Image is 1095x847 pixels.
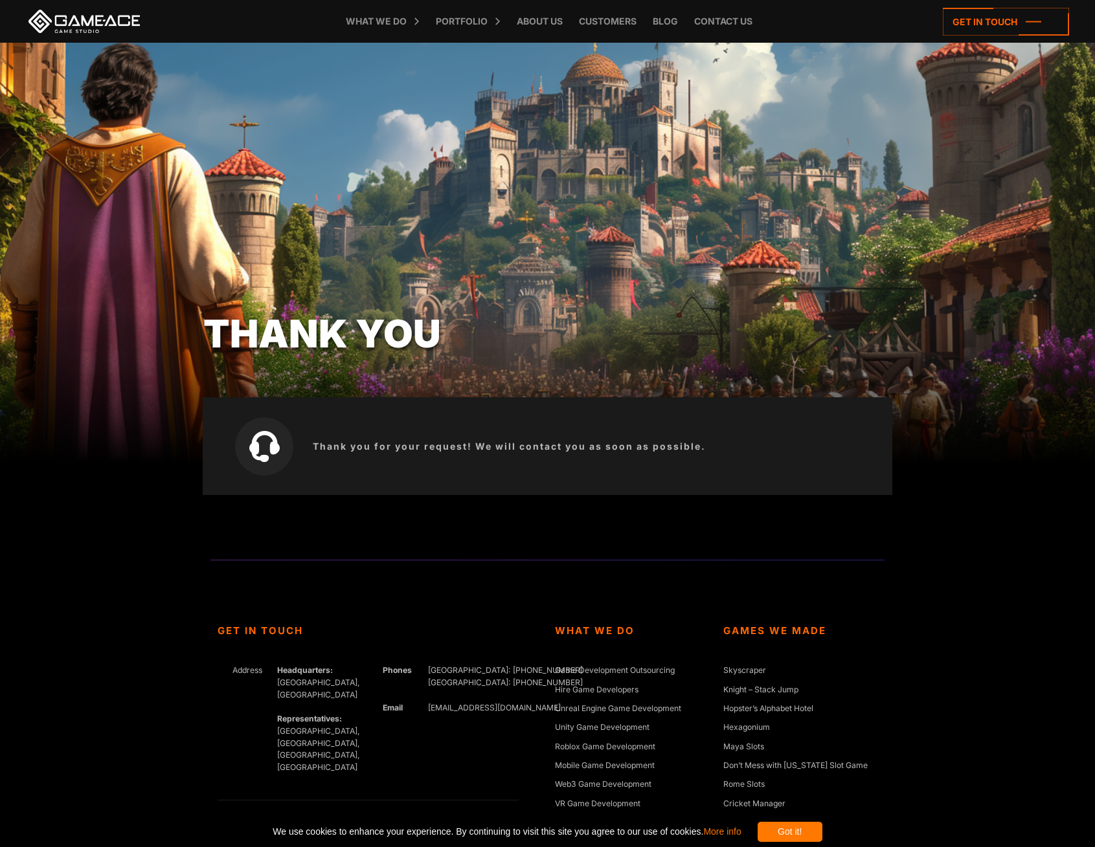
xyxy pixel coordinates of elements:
a: Hexagonium [723,721,770,734]
a: Get in touch [943,8,1069,36]
span: Address [232,665,262,675]
a: Hire Game Developers [555,684,638,697]
strong: Email [383,703,403,712]
strong: Phones [383,665,412,675]
a: Maya Slots [723,741,764,754]
a: Roblox Game Development [555,741,655,754]
a: Skyscraper [723,665,766,677]
a: Game Development Outsourcing [555,665,675,677]
span: We use cookies to enhance your experience. By continuing to visit this site you agree to our use ... [273,822,741,842]
a: VR Game Development [555,798,640,811]
a: Cricket Manager [723,798,785,811]
span: [GEOGRAPHIC_DATA]: [PHONE_NUMBER] [428,665,583,675]
a: Don’t Mess with [US_STATE] Slot Game [723,760,868,773]
a: Unity Game Development [555,721,649,734]
a: Unreal Engine Game Development [555,703,681,716]
strong: What We Do [555,625,709,637]
strong: Representatives: [277,714,342,723]
a: Hopster’s Alphabet Hotel [723,703,813,716]
span: [GEOGRAPHIC_DATA]: [PHONE_NUMBER] [428,677,583,687]
div: Got it! [758,822,822,842]
strong: Headquarters: [277,665,333,675]
div: Thank you for your request! We will contact you as soon as possible. [203,397,892,495]
a: More info [703,826,741,837]
a: Rome Slots [723,778,765,791]
div: Thank you [203,305,893,363]
strong: Games We Made [723,625,877,637]
a: Knight – Stack Jump [723,684,798,697]
a: Mobile Game Development [555,760,655,773]
strong: Get In Touch [218,625,519,637]
a: [EMAIL_ADDRESS][DOMAIN_NAME] [428,703,561,712]
div: [GEOGRAPHIC_DATA], [GEOGRAPHIC_DATA] [GEOGRAPHIC_DATA], [GEOGRAPHIC_DATA], [GEOGRAPHIC_DATA], [GE... [270,665,361,774]
a: Web3 Game Development [555,778,651,791]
